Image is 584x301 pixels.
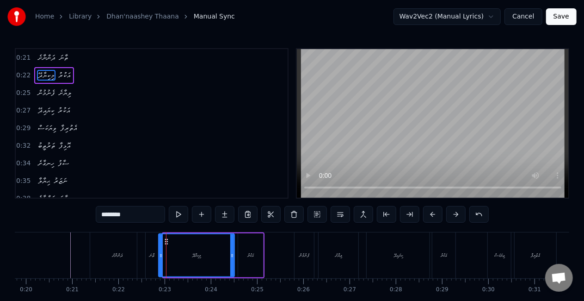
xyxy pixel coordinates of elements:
span: އަކުރު [57,70,71,81]
span: މިކިޔާދޭ [37,70,55,81]
div: ލިޔާށެ [335,252,342,259]
span: ވިޔަކަސް [37,123,57,133]
span: ތަރުތީބު [37,140,56,151]
span: ދަންނާށެ [37,193,56,204]
div: އަކުރު [247,252,254,259]
div: 0:30 [482,286,495,294]
div: ފެނުމުން [299,252,309,259]
div: މިކިޔާދޭ [192,252,201,259]
span: 0:27 [16,106,31,115]
span: 0:25 [16,88,31,98]
span: އަކުރު [57,105,71,116]
span: އޮޅިފާ [58,140,71,151]
div: 0:20 [20,286,32,294]
span: ހިނގާށެ [37,158,55,169]
span: ޙިޔާލާ [37,176,51,186]
span: ލިޔާށެ [58,88,72,98]
a: Library [69,12,92,21]
span: 0:29 [16,124,31,133]
span: 0:34 [16,159,31,168]
div: 0:31 [529,286,541,294]
div: 0:28 [390,286,402,294]
div: 0:24 [205,286,217,294]
span: ކިޔައިދޭ [37,105,55,116]
span: އެތުރިފާ [59,123,78,133]
div: 0:29 [436,286,449,294]
span: ތާނަ [58,193,69,204]
div: އަކުރު [441,252,447,259]
div: ކިޔައިދޭ [394,252,403,259]
span: ނަޒަރު [53,176,68,186]
span: ތާނަ [58,52,69,63]
span: 0:35 [16,176,31,186]
a: Dhan'naashey Thaana [106,12,179,21]
div: 0:27 [344,286,356,294]
div: ތާނަ [149,252,154,259]
a: Home [35,12,54,21]
div: އެތުރިފާ [531,252,540,259]
span: ސާފު [57,158,70,169]
span: ފެނުމުން [37,88,56,98]
div: 0:22 [112,286,125,294]
div: ވިޔަކަސް [494,252,505,259]
div: 0:25 [251,286,264,294]
nav: breadcrumb [35,12,235,21]
span: ދަންނާށެ [37,52,56,63]
span: 0:22 [16,71,31,80]
span: 0:38 [16,194,31,203]
span: 0:32 [16,141,31,150]
div: Open chat [545,264,573,292]
span: 0:21 [16,53,31,63]
button: Cancel [504,8,542,25]
button: Save [546,8,577,25]
div: 0:23 [159,286,171,294]
img: youka [7,7,26,26]
div: 0:26 [297,286,310,294]
div: 0:21 [66,286,79,294]
div: ދަންނާށެ [112,252,123,259]
span: Manual Sync [194,12,235,21]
